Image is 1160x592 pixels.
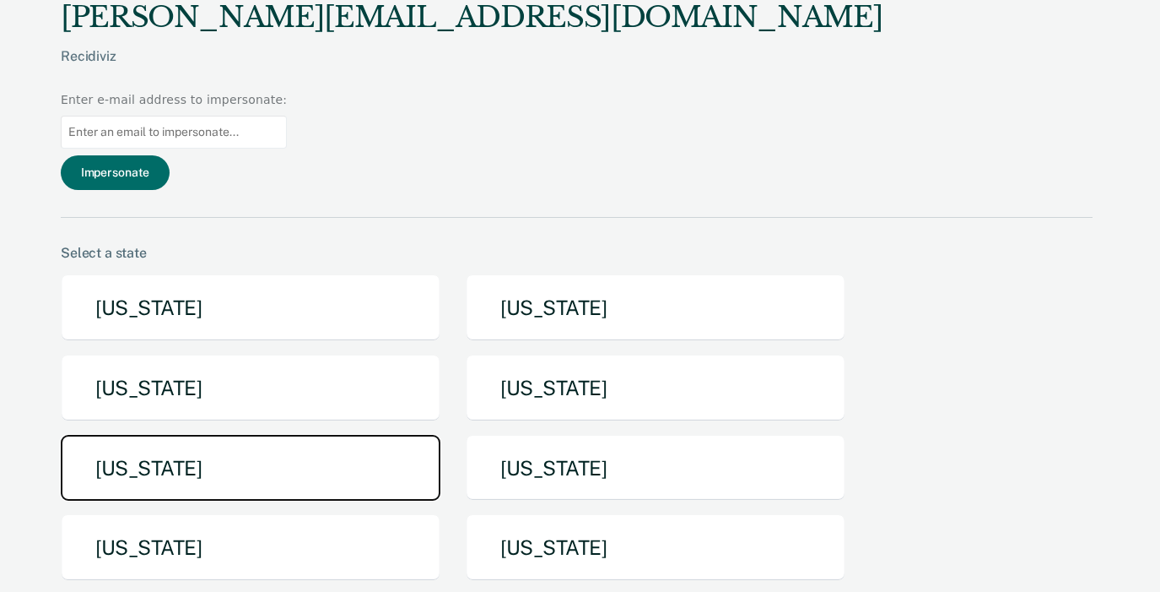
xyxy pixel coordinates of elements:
[61,245,1093,261] div: Select a state
[61,355,440,421] button: [US_STATE]
[466,274,845,341] button: [US_STATE]
[61,91,287,109] div: Enter e-mail address to impersonate:
[61,514,440,581] button: [US_STATE]
[61,116,287,149] input: Enter an email to impersonate...
[466,355,845,421] button: [US_STATE]
[61,155,170,190] button: Impersonate
[61,274,440,341] button: [US_STATE]
[61,48,882,91] div: Recidiviz
[466,514,845,581] button: [US_STATE]
[61,435,440,502] button: [US_STATE]
[466,435,845,502] button: [US_STATE]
